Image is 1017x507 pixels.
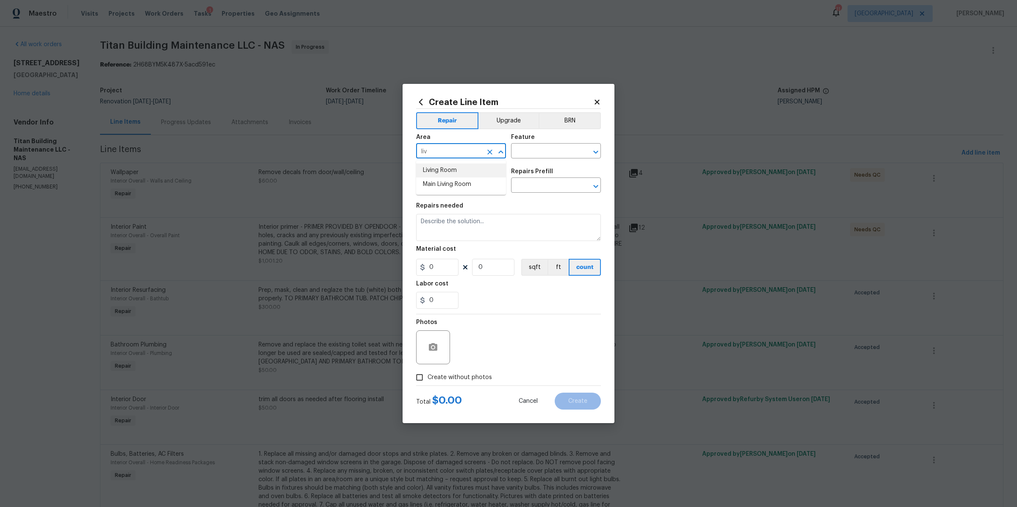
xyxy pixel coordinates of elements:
[555,393,601,410] button: Create
[478,112,539,129] button: Upgrade
[416,112,478,129] button: Repair
[511,134,535,140] h5: Feature
[416,396,462,406] div: Total
[590,180,602,192] button: Open
[511,169,553,175] h5: Repairs Prefill
[416,281,448,287] h5: Labor cost
[416,134,431,140] h5: Area
[432,395,462,405] span: $ 0.00
[484,146,496,158] button: Clear
[519,398,538,404] span: Cancel
[569,259,601,276] button: count
[428,373,492,382] span: Create without photos
[568,398,587,404] span: Create
[416,246,456,252] h5: Material cost
[416,163,506,177] li: Living Room
[416,97,593,107] h2: Create Line Item
[547,259,569,276] button: ft
[416,177,506,191] li: Main Living Room
[590,146,602,158] button: Open
[521,259,547,276] button: sqft
[416,319,437,325] h5: Photos
[505,393,551,410] button: Cancel
[495,146,507,158] button: Close
[416,203,463,209] h5: Repairs needed
[539,112,601,129] button: BRN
